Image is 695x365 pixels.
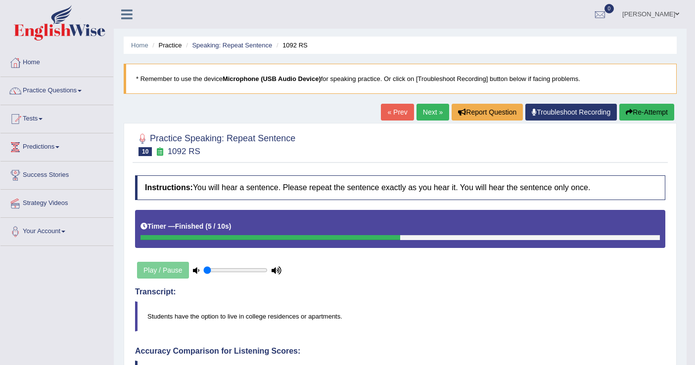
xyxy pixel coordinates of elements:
[381,104,414,121] a: « Prev
[0,77,113,102] a: Practice Questions
[208,222,229,230] b: 5 / 10s
[135,131,295,156] h2: Practice Speaking: Repeat Sentence
[131,41,148,49] a: Home
[150,41,182,50] li: Practice
[175,222,204,230] b: Finished
[0,218,113,243] a: Your Account
[0,133,113,158] a: Predictions
[135,175,665,200] h4: You will hear a sentence. Please repeat the sentence exactly as you hear it. You will hear the se...
[140,223,231,230] h5: Timer —
[135,301,665,331] blockquote: Students have the option to live in college residences or apartments.
[0,162,113,186] a: Success Stories
[139,147,152,156] span: 10
[124,64,677,94] blockquote: * Remember to use the device for speaking practice. Or click on [Troubleshoot Recording] button b...
[525,104,617,121] a: Troubleshoot Recording
[452,104,523,121] button: Report Question
[0,190,113,214] a: Strategy Videos
[619,104,674,121] button: Re-Attempt
[205,222,208,230] b: (
[192,41,272,49] a: Speaking: Repeat Sentence
[604,4,614,13] span: 0
[135,287,665,296] h4: Transcript:
[229,222,232,230] b: )
[135,347,665,356] h4: Accuracy Comparison for Listening Scores:
[145,183,193,192] b: Instructions:
[223,75,321,82] b: Microphone (USB Audio Device)
[417,104,449,121] a: Next »
[168,147,200,156] small: 1092 RS
[0,105,113,130] a: Tests
[0,49,113,74] a: Home
[274,41,308,50] li: 1092 RS
[154,147,165,157] small: Exam occurring question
